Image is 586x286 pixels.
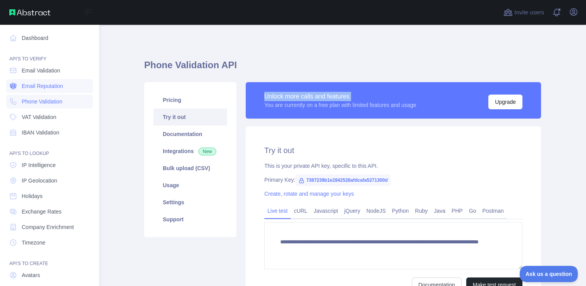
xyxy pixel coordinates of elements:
[22,239,45,246] span: Timezone
[6,126,93,140] a: IBAN Validation
[6,189,93,203] a: Holidays
[153,126,227,143] a: Documentation
[6,158,93,172] a: IP Intelligence
[22,98,62,105] span: Phone Validation
[6,236,93,250] a: Timezone
[153,211,227,228] a: Support
[6,47,93,62] div: API'S TO VERIFY
[6,110,93,124] a: VAT Validation
[6,205,93,219] a: Exchange Rates
[264,162,522,170] div: This is your private API key, specific to this API.
[488,95,522,109] button: Upgrade
[264,145,522,156] h2: Try it out
[144,59,541,78] h1: Phone Validation API
[291,205,310,217] a: cURL
[502,6,546,19] button: Invite users
[6,64,93,78] a: Email Validation
[9,9,50,16] img: Abstract API
[198,148,216,155] span: New
[363,205,389,217] a: NodeJS
[6,220,93,234] a: Company Enrichment
[22,113,56,121] span: VAT Validation
[22,208,62,215] span: Exchange Rates
[389,205,412,217] a: Python
[431,205,449,217] a: Java
[153,194,227,211] a: Settings
[412,205,431,217] a: Ruby
[6,95,93,109] a: Phone Validation
[153,177,227,194] a: Usage
[22,271,40,279] span: Avatars
[6,141,93,157] div: API'S TO LOOKUP
[6,79,93,93] a: Email Reputation
[448,205,466,217] a: PHP
[6,174,93,188] a: IP Geolocation
[264,205,291,217] a: Live test
[264,176,522,184] div: Primary Key:
[22,129,59,136] span: IBAN Validation
[310,205,341,217] a: Javascript
[153,160,227,177] a: Bulk upload (CSV)
[479,205,507,217] a: Postman
[466,205,479,217] a: Go
[22,177,57,184] span: IP Geolocation
[6,251,93,267] div: API'S TO CREATE
[341,205,363,217] a: jQuery
[295,174,391,186] span: 7387239b1e2842528afdcafa5271300d
[6,268,93,282] a: Avatars
[153,91,227,109] a: Pricing
[22,223,74,231] span: Company Enrichment
[22,161,56,169] span: IP Intelligence
[153,109,227,126] a: Try it out
[520,266,578,282] iframe: Toggle Customer Support
[153,143,227,160] a: Integrations New
[264,191,354,197] a: Create, rotate and manage your keys
[6,31,93,45] a: Dashboard
[22,67,60,74] span: Email Validation
[514,8,544,17] span: Invite users
[22,192,43,200] span: Holidays
[22,82,63,90] span: Email Reputation
[264,92,416,101] div: Unlock more calls and features
[264,101,416,109] div: You are currently on a free plan with limited features and usage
